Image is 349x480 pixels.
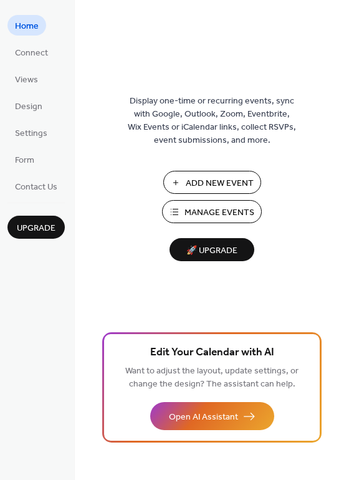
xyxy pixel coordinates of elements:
[150,402,274,430] button: Open AI Assistant
[17,222,55,235] span: Upgrade
[15,154,34,167] span: Form
[186,177,254,190] span: Add New Event
[15,74,38,87] span: Views
[15,100,42,113] span: Design
[7,122,55,143] a: Settings
[15,47,48,60] span: Connect
[7,95,50,116] a: Design
[7,15,46,36] a: Home
[170,238,254,261] button: 🚀 Upgrade
[7,149,42,170] a: Form
[7,42,55,62] a: Connect
[184,206,254,219] span: Manage Events
[150,344,274,362] span: Edit Your Calendar with AI
[15,181,57,194] span: Contact Us
[125,363,299,393] span: Want to adjust the layout, update settings, or change the design? The assistant can help.
[163,171,261,194] button: Add New Event
[169,411,238,424] span: Open AI Assistant
[7,176,65,196] a: Contact Us
[177,242,247,259] span: 🚀 Upgrade
[128,95,296,147] span: Display one-time or recurring events, sync with Google, Outlook, Zoom, Eventbrite, Wix Events or ...
[7,69,45,89] a: Views
[162,200,262,223] button: Manage Events
[15,20,39,33] span: Home
[15,127,47,140] span: Settings
[7,216,65,239] button: Upgrade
